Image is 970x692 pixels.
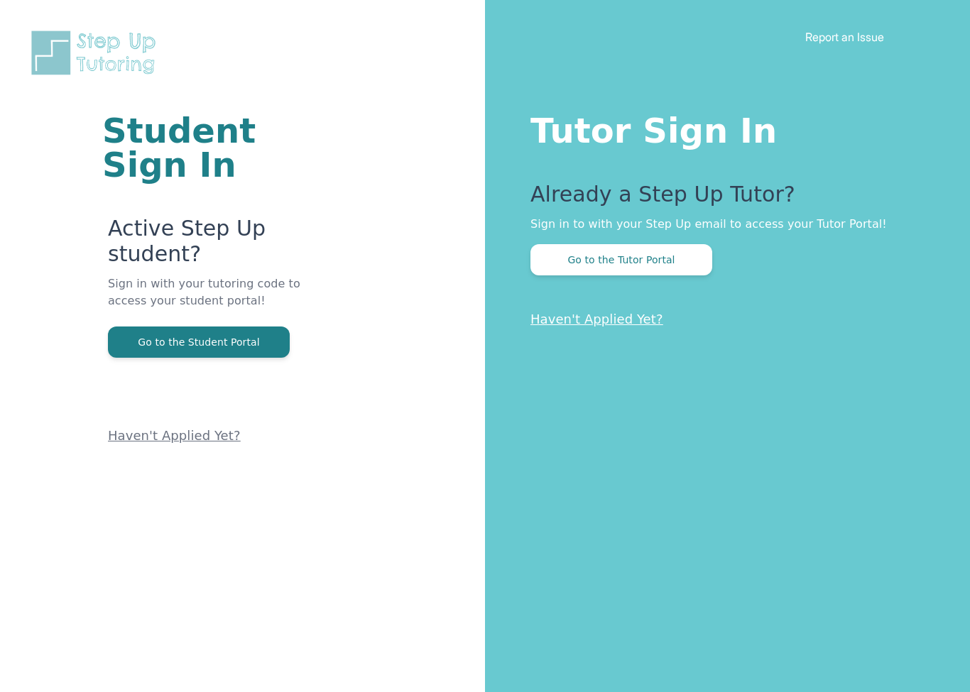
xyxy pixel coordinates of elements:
p: Active Step Up student? [108,216,315,275]
p: Sign in to with your Step Up email to access your Tutor Portal! [530,216,913,233]
p: Already a Step Up Tutor? [530,182,913,216]
button: Go to the Tutor Portal [530,244,712,275]
h1: Student Sign In [102,114,315,182]
p: Sign in with your tutoring code to access your student portal! [108,275,315,326]
a: Go to the Student Portal [108,335,290,348]
a: Haven't Applied Yet? [108,428,241,443]
a: Report an Issue [805,30,884,44]
img: Step Up Tutoring horizontal logo [28,28,165,77]
h1: Tutor Sign In [530,108,913,148]
a: Haven't Applied Yet? [530,312,663,326]
a: Go to the Tutor Portal [530,253,712,266]
button: Go to the Student Portal [108,326,290,358]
